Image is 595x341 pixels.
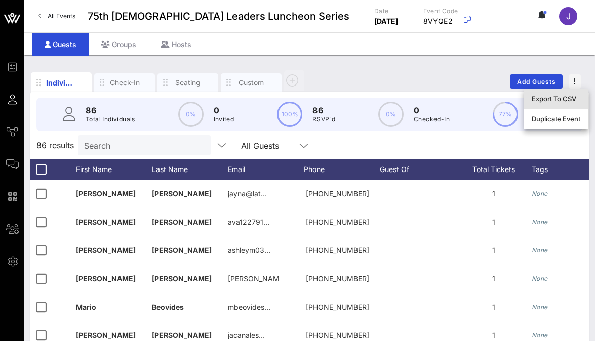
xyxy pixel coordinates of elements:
span: [PERSON_NAME] [76,189,136,198]
p: 86 [312,104,335,116]
p: 8VYQE2 [423,16,458,26]
p: Date [374,6,399,16]
p: mbeovides… [228,293,270,321]
div: 1 [456,236,532,265]
i: None [532,303,548,311]
a: All Events [32,8,82,24]
div: Phone [304,159,380,180]
span: Mario [76,303,96,311]
div: Individuals [46,77,76,88]
span: [PERSON_NAME] [76,246,136,254]
div: Seating [173,78,203,88]
p: Event Code [423,6,458,16]
p: [DATE] [374,16,399,26]
span: Add Guests [517,78,557,86]
span: [PERSON_NAME] [76,218,136,226]
div: First Name [76,159,152,180]
span: +13104367738 [306,189,369,198]
span: [PERSON_NAME] [152,331,212,339]
span: +19158005079 [306,246,369,254]
div: Last Name [152,159,228,180]
p: jayna@lat… [228,180,267,208]
span: +18307760070 [306,331,369,339]
div: Guest Of [380,159,456,180]
div: Email [228,159,304,180]
div: All Guests [241,141,279,150]
div: All Guests [235,135,316,155]
span: All Events [48,12,75,20]
span: +15129684884 [306,274,369,283]
span: [PERSON_NAME] [76,274,136,283]
p: ava122791… [228,208,269,236]
div: Guests [32,33,89,56]
span: [PERSON_NAME] [76,331,136,339]
i: None [532,190,548,197]
div: Groups [89,33,148,56]
button: Add Guests [510,74,563,89]
p: 0 [214,104,234,116]
p: Checked-In [414,114,450,124]
span: 86 results [36,139,74,151]
div: Export To CSV [532,95,580,103]
p: RSVP`d [312,114,335,124]
div: Total Tickets [456,159,532,180]
p: 0 [414,104,450,116]
div: Check-In [109,78,140,88]
span: J [566,11,571,21]
span: [PERSON_NAME] [152,246,212,254]
span: 75th [DEMOGRAPHIC_DATA] Leaders Luncheon Series [88,9,349,24]
span: Beovides [152,303,184,311]
span: [PERSON_NAME] [152,218,212,226]
i: None [532,275,548,282]
span: +17863519976 [306,303,369,311]
div: 1 [456,293,532,321]
div: J [559,7,577,25]
div: 1 [456,208,532,236]
span: [PERSON_NAME] [152,189,212,198]
p: 86 [86,104,135,116]
i: None [532,331,548,339]
div: 1 [456,180,532,208]
p: [PERSON_NAME]… [228,265,279,293]
span: +15127792652 [306,218,369,226]
i: None [532,246,548,254]
i: None [532,218,548,226]
div: 1 [456,265,532,293]
span: [PERSON_NAME] [152,274,212,283]
p: ashleym03… [228,236,270,265]
div: Duplicate Event [532,115,580,123]
p: Invited [214,114,234,124]
div: Custom [236,78,266,88]
div: Hosts [148,33,204,56]
p: Total Individuals [86,114,135,124]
